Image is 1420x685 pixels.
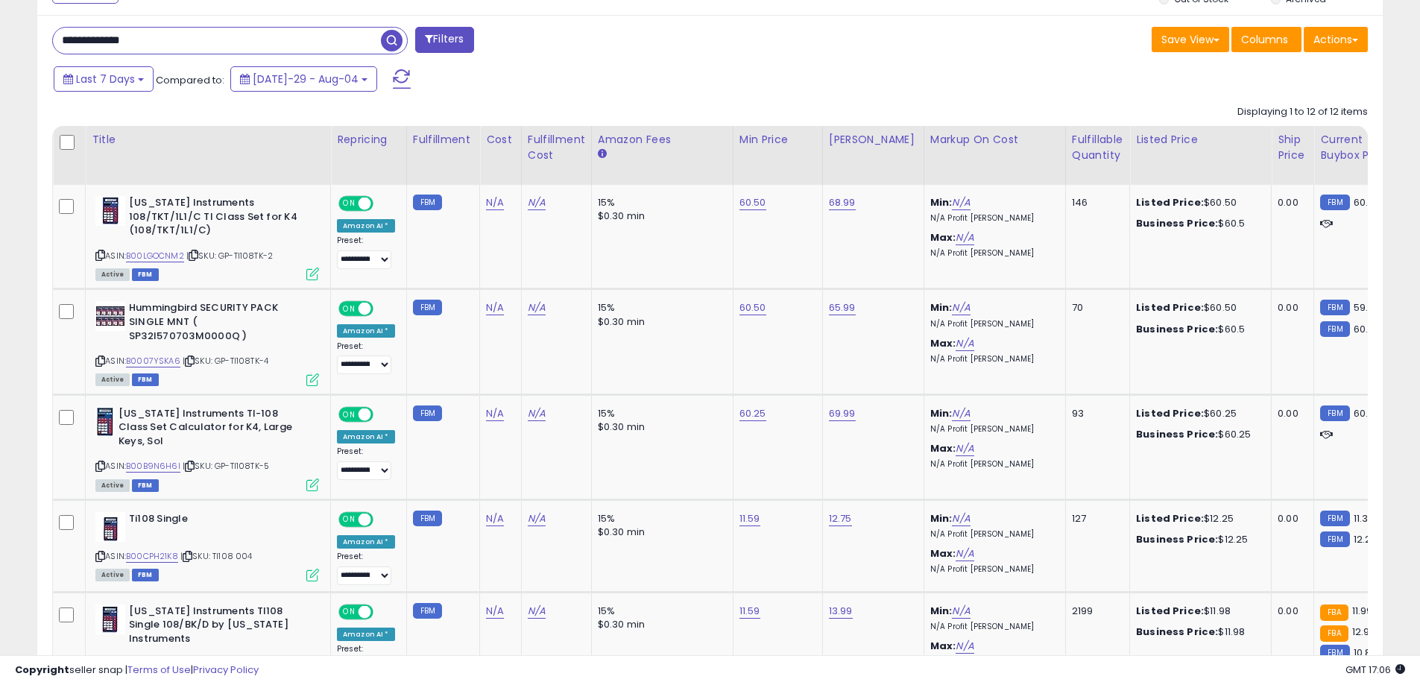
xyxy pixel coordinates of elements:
[930,300,953,315] b: Min:
[1072,512,1118,525] div: 127
[76,72,135,86] span: Last 7 Days
[528,300,546,315] a: N/A
[1237,105,1368,119] div: Displaying 1 to 12 of 12 items
[1136,533,1260,546] div: $12.25
[15,663,69,677] strong: Copyright
[956,546,974,561] a: N/A
[598,315,722,329] div: $0.30 min
[1072,604,1118,618] div: 2199
[829,300,856,315] a: 65.99
[95,407,115,437] img: 41fr+eLjrGL._SL40_.jpg
[95,479,130,492] span: All listings currently available for purchase on Amazon
[1136,300,1204,315] b: Listed Price:
[129,512,310,530] b: Ti108 Single
[1136,301,1260,315] div: $60.50
[413,132,473,148] div: Fulfillment
[340,408,359,420] span: ON
[598,604,722,618] div: 15%
[598,420,722,434] div: $0.30 min
[95,301,319,384] div: ASIN:
[132,479,159,492] span: FBM
[486,132,515,148] div: Cost
[95,196,125,226] img: 41iTvUY8bDL._SL40_.jpg
[930,441,956,455] b: Max:
[1278,196,1302,209] div: 0.00
[739,132,816,148] div: Min Price
[1136,428,1260,441] div: $60.25
[598,196,722,209] div: 15%
[1136,625,1218,639] b: Business Price:
[132,268,159,281] span: FBM
[126,460,180,473] a: B00B9N6H6I
[930,319,1054,329] p: N/A Profit [PERSON_NAME]
[1354,300,1380,315] span: 59.53
[952,604,970,619] a: N/A
[1136,323,1260,336] div: $60.5
[54,66,154,92] button: Last 7 Days
[1136,407,1260,420] div: $60.25
[598,407,722,420] div: 15%
[598,512,722,525] div: 15%
[230,66,377,92] button: [DATE]-29 - Aug-04
[598,618,722,631] div: $0.30 min
[371,303,395,315] span: OFF
[1354,322,1375,336] span: 60.5
[1278,604,1302,618] div: 0.00
[1231,27,1301,52] button: Columns
[829,406,856,421] a: 69.99
[1320,604,1348,621] small: FBA
[180,550,253,562] span: | SKU: TI108 004
[126,355,180,367] a: B0007YSKA6
[930,248,1054,259] p: N/A Profit [PERSON_NAME]
[1136,322,1218,336] b: Business Price:
[1278,407,1302,420] div: 0.00
[952,406,970,421] a: N/A
[1354,511,1375,525] span: 11.39
[340,198,359,210] span: ON
[186,250,273,262] span: | SKU: GP-TI108TK-2
[930,195,953,209] b: Min:
[1136,427,1218,441] b: Business Price:
[829,132,918,148] div: [PERSON_NAME]
[132,569,159,581] span: FBM
[95,407,319,490] div: ASIN:
[598,148,607,161] small: Amazon Fees.
[337,446,395,480] div: Preset:
[1320,195,1349,210] small: FBM
[1320,132,1397,163] div: Current Buybox Price
[1354,195,1375,209] span: 60.5
[598,209,722,223] div: $0.30 min
[129,301,310,347] b: Hummingbird SECURITY PACK SINGLE MNT ( SP32I570703M0000Q )
[930,213,1054,224] p: N/A Profit [PERSON_NAME]
[930,564,1054,575] p: N/A Profit [PERSON_NAME]
[930,459,1054,470] p: N/A Profit [PERSON_NAME]
[15,663,259,678] div: seller snap | |
[126,550,178,563] a: B00CPH21K8
[337,219,395,233] div: Amazon AI *
[92,132,324,148] div: Title
[930,546,956,561] b: Max:
[486,195,504,210] a: N/A
[340,303,359,315] span: ON
[930,529,1054,540] p: N/A Profit [PERSON_NAME]
[371,514,395,526] span: OFF
[1072,407,1118,420] div: 93
[598,132,727,148] div: Amazon Fees
[337,430,395,443] div: Amazon AI *
[956,639,974,654] a: N/A
[119,407,300,452] b: [US_STATE] Instruments TI-108 Class Set Calculator for K4, Large Keys, Sol
[956,441,974,456] a: N/A
[1304,27,1368,52] button: Actions
[1354,532,1378,546] span: 12.25
[1136,625,1260,639] div: $11.98
[1320,511,1349,526] small: FBM
[1136,604,1260,618] div: $11.98
[415,27,473,53] button: Filters
[1352,604,1373,618] span: 11.99
[739,406,766,421] a: 60.25
[129,196,310,242] b: [US_STATE] Instruments 108/TKT/1L1/C TI Class Set for K4 (108/TKT/1L1/C)
[528,195,546,210] a: N/A
[340,605,359,618] span: ON
[337,341,395,375] div: Preset:
[1072,301,1118,315] div: 70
